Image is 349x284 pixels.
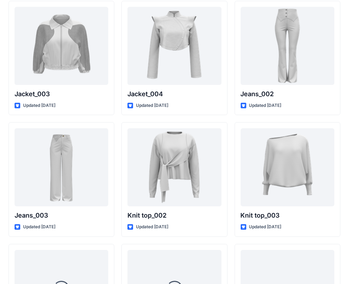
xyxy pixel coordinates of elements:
[241,7,334,85] a: Jeans_002
[241,89,334,99] p: Jeans_002
[15,211,108,220] p: Jeans_003
[23,102,55,109] p: Updated [DATE]
[127,7,221,85] a: Jacket_004
[127,128,221,206] a: Knit top_002
[127,89,221,99] p: Jacket_004
[23,223,55,231] p: Updated [DATE]
[241,211,334,220] p: Knit top_003
[249,223,282,231] p: Updated [DATE]
[249,102,282,109] p: Updated [DATE]
[127,211,221,220] p: Knit top_002
[136,102,168,109] p: Updated [DATE]
[15,7,108,85] a: Jacket_003
[15,128,108,206] a: Jeans_003
[136,223,168,231] p: Updated [DATE]
[241,128,334,206] a: Knit top_003
[15,89,108,99] p: Jacket_003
